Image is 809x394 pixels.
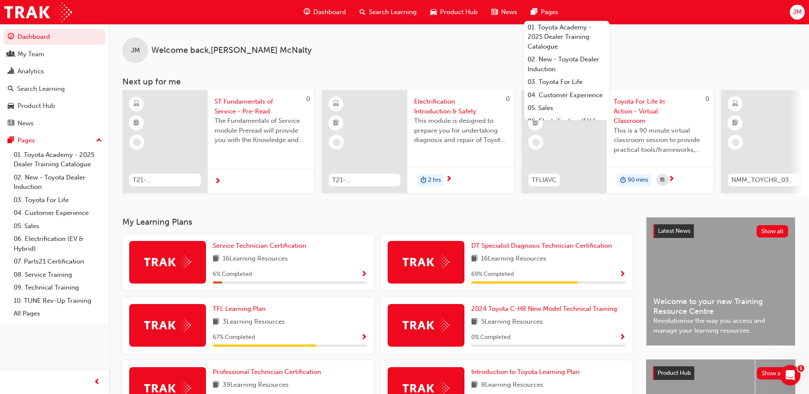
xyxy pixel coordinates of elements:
a: 01. Toyota Academy - 2025 Dealer Training Catalogue [10,148,105,171]
div: Profile image for Trak [10,30,27,47]
span: Looking to enrol in a session? Remember to keep an eye on the session location or region Or searc... [30,93,399,100]
a: 10. TUNE Rev-Up Training [10,294,105,307]
span: Looking to enrol in a session? Remember to keep an eye on the session location or region Or searc... [30,251,399,258]
div: • [DATE] [44,165,68,174]
div: Trak [30,38,43,47]
span: calendar-icon [660,175,664,185]
span: NMM_TOYCHR_032024_MODULE_1 [731,175,796,185]
a: 05. Sales [10,220,105,233]
span: guage-icon [8,33,14,41]
span: book-icon [213,254,219,264]
button: Pages [3,133,105,148]
a: Professional Technician Certification [213,367,325,377]
span: Service Technician Certification [213,242,306,249]
a: All Pages [10,307,105,320]
a: 07. Parts21 Certification [10,255,105,268]
span: 0 [506,95,510,103]
button: JM [790,5,805,20]
div: News [17,119,34,128]
span: 16 Learning Resources [223,254,288,264]
span: pages-icon [531,7,537,17]
span: Welcome to your new Training Resource Centre [653,297,788,316]
span: Search Learning [369,7,417,17]
span: ST Fundamentals of Service - Pre-Read [215,97,307,116]
div: Close [150,3,165,19]
span: next-icon [668,176,675,183]
span: learningRecordVerb_NONE-icon [732,139,739,146]
div: Trak [30,133,43,142]
span: learningRecordVerb_NONE-icon [333,139,340,146]
span: Pages [541,7,558,17]
span: 0 % Completed [471,333,510,342]
div: • [DATE] [44,133,68,142]
div: • [DATE] [44,101,68,110]
a: Analytics [3,64,105,79]
div: Pages [17,136,35,145]
span: Show Progress [361,334,367,342]
div: • [DATE] [44,196,68,205]
span: 0 [705,95,709,103]
span: DT Specialist Diagnosis Technician Certification [471,242,612,249]
span: Dashboard [313,7,346,17]
span: 16 Learning Resources [481,254,546,264]
span: learningResourceType_ELEARNING-icon [133,98,139,110]
span: next-icon [215,178,221,185]
div: Search Learning [17,84,65,94]
a: TFL Learning Plan [213,304,269,314]
span: Hello! Are you trying to enrol your staff in a face to face training session? Check out the video... [30,125,458,132]
a: DT Specialist Diagnosis Technician Certification [471,241,615,251]
span: The Fundamentals of Service module Preread will provide you with the Knowledge and Understanding ... [215,116,307,145]
a: news-iconNews [484,3,524,21]
a: 04. Customer Experience [524,89,609,102]
img: Trak [4,3,72,22]
span: Introduction to Toyota Learning Plan [471,368,580,376]
a: Latest NewsShow allWelcome to your new Training Resource CentreRevolutionise the way you access a... [646,217,795,346]
a: Introduction to Toyota Learning Plan [471,367,583,377]
a: 0T21-FOD_HVIS_PREREQElectrification Introduction & SafetyThis module is designed to prepare you f... [322,90,514,193]
span: Show Progress [619,271,626,278]
a: 03. Toyota For Life [10,194,105,207]
span: 39 Learning Resources [223,380,289,391]
span: News [501,7,517,17]
a: Latest NewsShow all [653,224,788,238]
div: Trak [30,70,43,79]
span: T21-FOD_HVIS_PREREQ [332,175,397,185]
span: TFL Learning Plan [213,305,266,313]
span: Show Progress [619,334,626,342]
span: 0 [306,95,310,103]
span: 8 Learning Resources [481,380,543,391]
span: This module is designed to prepare you for undertaking diagnosis and repair of Toyota & Lexus Ele... [414,116,507,145]
a: search-iconSearch Learning [353,3,423,21]
span: book-icon [471,380,478,391]
div: Profile image for Trak [10,156,27,173]
span: news-icon [491,7,498,17]
span: booktick-icon [533,118,539,129]
a: 09. Technical Training [10,281,105,294]
span: duration-icon [620,175,626,186]
div: Profile image for Trak [10,61,27,78]
span: Looking to enrol in a session? Remember to keep an eye on the session location or region Or searc... [30,156,399,163]
span: Welcome back , [PERSON_NAME] McNalty [151,46,312,55]
span: 2 hrs [428,175,441,185]
span: 5 Learning Resources [481,317,543,327]
a: 02. New - Toyota Dealer Induction [524,53,609,75]
a: 02. New - Toyota Dealer Induction [10,171,105,194]
a: 04. Customer Experience [10,206,105,220]
span: next-icon [446,176,452,183]
span: This is a 90 minute virtual classroom session to provide practical tools/frameworks, behaviours a... [614,126,707,155]
span: Product Hub [658,369,691,377]
a: guage-iconDashboard [297,3,353,21]
div: Trak [30,228,43,237]
a: 08. Service Training [10,268,105,281]
div: Analytics [17,67,44,76]
span: book-icon [213,380,219,391]
span: JM [131,46,140,55]
button: Show all [757,225,789,238]
button: Show Progress [361,332,367,343]
span: Toyota For Life In Action - Virtual Classroom [614,97,707,126]
div: My Team [17,49,44,59]
a: News [3,116,105,131]
img: Trak [403,319,449,332]
button: Send us a message [39,225,131,242]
